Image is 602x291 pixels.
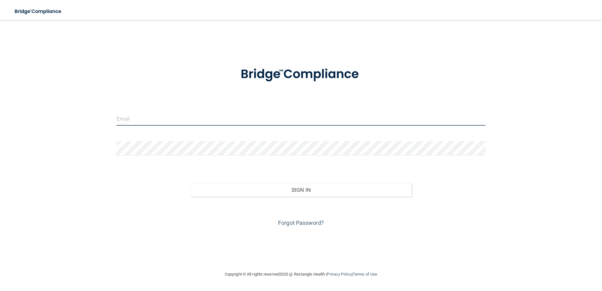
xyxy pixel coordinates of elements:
[353,272,377,277] a: Terms of Use
[228,58,374,91] img: bridge_compliance_login_screen.278c3ca4.svg
[190,183,412,197] button: Sign In
[116,111,486,126] input: Email
[9,5,67,18] img: bridge_compliance_login_screen.278c3ca4.svg
[278,220,324,226] a: Forgot Password?
[186,264,416,284] div: Copyright © All rights reserved 2025 @ Rectangle Health | |
[327,272,352,277] a: Privacy Policy
[477,115,485,123] keeper-lock: Open Keeper Popup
